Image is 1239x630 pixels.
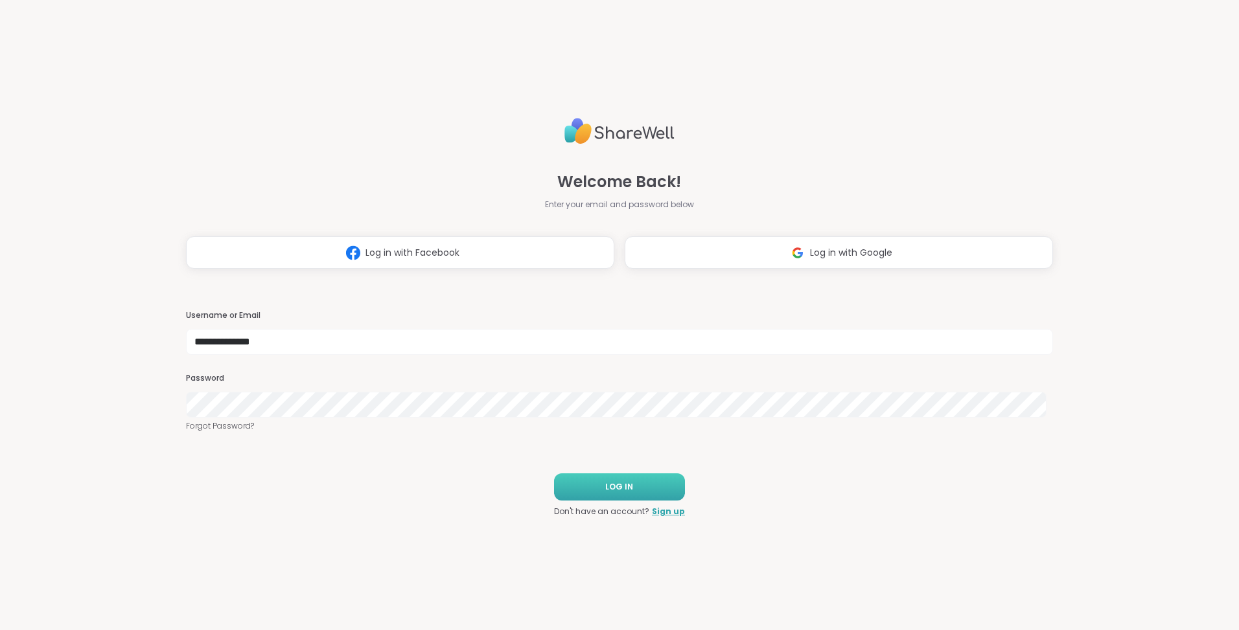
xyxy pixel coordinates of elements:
[554,506,649,517] span: Don't have an account?
[341,241,365,265] img: ShareWell Logomark
[186,310,1053,321] h3: Username or Email
[365,246,459,260] span: Log in with Facebook
[186,236,614,269] button: Log in with Facebook
[545,199,694,210] span: Enter your email and password below
[186,373,1053,384] h3: Password
[554,473,685,501] button: LOG IN
[625,236,1053,269] button: Log in with Google
[810,246,892,260] span: Log in with Google
[564,113,675,150] img: ShareWell Logo
[557,170,681,194] span: Welcome Back!
[186,420,1053,432] a: Forgot Password?
[605,481,633,493] span: LOG IN
[785,241,810,265] img: ShareWell Logomark
[652,506,685,517] a: Sign up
